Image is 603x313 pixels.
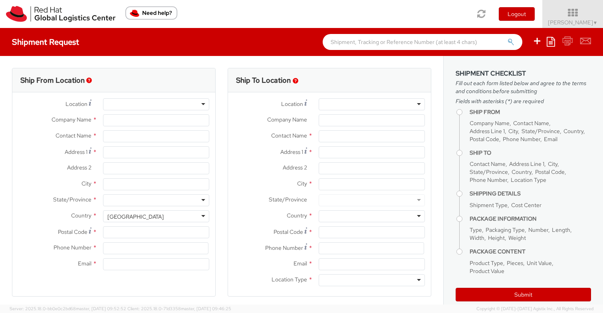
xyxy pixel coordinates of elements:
span: Address 1 [280,148,303,156]
span: Number [528,226,548,233]
span: Contact Name [56,132,91,139]
span: Weight [508,234,526,241]
span: Shipment Type [470,201,508,209]
span: master, [DATE] 09:52:52 [76,306,126,311]
h4: Ship From [470,109,591,115]
span: Server: 2025.18.0-bb0e0c2bd68 [10,306,126,311]
h3: Ship To Location [236,76,291,84]
h4: Shipping Details [470,191,591,197]
span: City [297,180,307,187]
span: Postal Code [274,228,303,235]
span: Email [294,260,307,267]
span: Phone Number [265,244,303,251]
span: Location Type [272,276,307,283]
span: State/Province [522,128,560,135]
button: Need help? [125,6,177,20]
span: [PERSON_NAME] [548,19,598,26]
span: Type [470,226,482,233]
span: Postal Code [58,228,87,235]
span: Email [544,136,557,143]
span: Address 2 [67,164,91,171]
h4: Shipment Request [12,38,79,46]
span: Address 1 [65,148,87,156]
span: Cost Center [511,201,542,209]
span: Company Name [52,116,91,123]
span: Country [71,212,91,219]
span: Location Type [511,176,546,183]
span: Length [552,226,570,233]
span: State/Province [470,168,508,175]
h4: Package Content [470,249,591,255]
span: Fill out each form listed below and agree to the terms and conditions before submitting [456,79,591,95]
h3: Ship From Location [20,76,85,84]
span: Address Line 1 [509,160,544,167]
span: Postal Code [470,136,499,143]
span: Country [563,128,583,135]
span: Width [470,234,484,241]
span: Copyright © [DATE]-[DATE] Agistix Inc., All Rights Reserved [476,306,593,312]
span: State/Province [53,196,91,203]
button: Logout [499,7,535,21]
span: Phone Number [503,136,540,143]
button: Submit [456,288,591,301]
span: Phone Number [470,176,507,183]
span: Postal Code [535,168,565,175]
span: Product Type [470,259,503,267]
span: Height [488,234,505,241]
span: Country [512,168,532,175]
span: State/Province [269,196,307,203]
span: Unit Value [527,259,552,267]
span: City [548,160,557,167]
span: Email [78,260,91,267]
span: Country [287,212,307,219]
span: Address 2 [283,164,307,171]
span: Location [65,100,87,108]
span: Client: 2025.18.0-71d3358 [127,306,231,311]
span: Fields with asterisks (*) are required [456,97,591,105]
h3: Shipment Checklist [456,70,591,77]
span: Company Name [267,116,307,123]
span: Contact Name [271,132,307,139]
div: [GEOGRAPHIC_DATA] [107,213,164,221]
h4: Package Information [470,216,591,222]
span: City [508,128,518,135]
span: ▼ [593,20,598,26]
span: City [81,180,91,187]
span: master, [DATE] 09:46:25 [181,306,231,311]
span: Contact Name [470,160,506,167]
span: Contact Name [513,120,549,127]
h4: Ship To [470,150,591,156]
input: Shipment, Tracking or Reference Number (at least 4 chars) [323,34,522,50]
span: Location [281,100,303,108]
span: Company Name [470,120,510,127]
span: Pieces [507,259,523,267]
span: Product Value [470,267,504,275]
span: Phone Number [54,244,91,251]
span: Packaging Type [486,226,525,233]
img: rh-logistics-00dfa346123c4ec078e1.svg [6,6,115,22]
span: Address Line 1 [470,128,505,135]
